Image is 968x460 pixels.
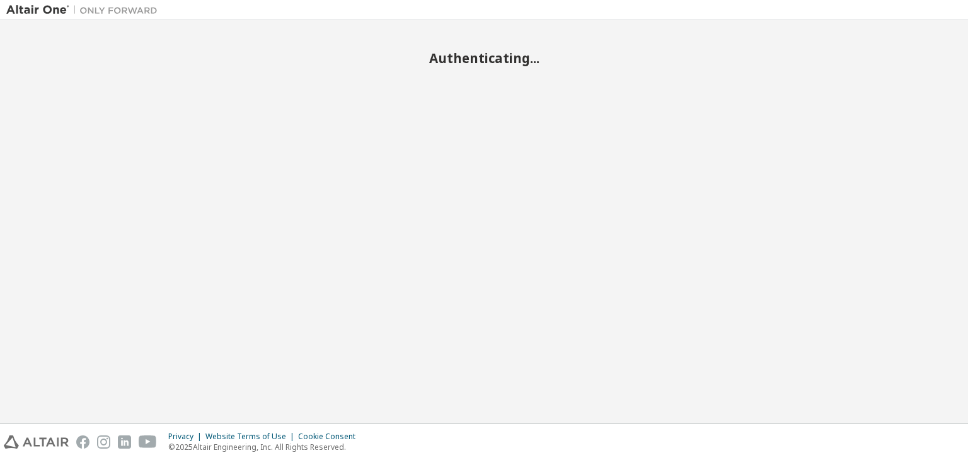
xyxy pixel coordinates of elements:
[76,435,89,449] img: facebook.svg
[4,435,69,449] img: altair_logo.svg
[205,432,298,442] div: Website Terms of Use
[97,435,110,449] img: instagram.svg
[6,4,164,16] img: Altair One
[6,50,962,66] h2: Authenticating...
[168,442,363,452] p: © 2025 Altair Engineering, Inc. All Rights Reserved.
[168,432,205,442] div: Privacy
[139,435,157,449] img: youtube.svg
[298,432,363,442] div: Cookie Consent
[118,435,131,449] img: linkedin.svg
